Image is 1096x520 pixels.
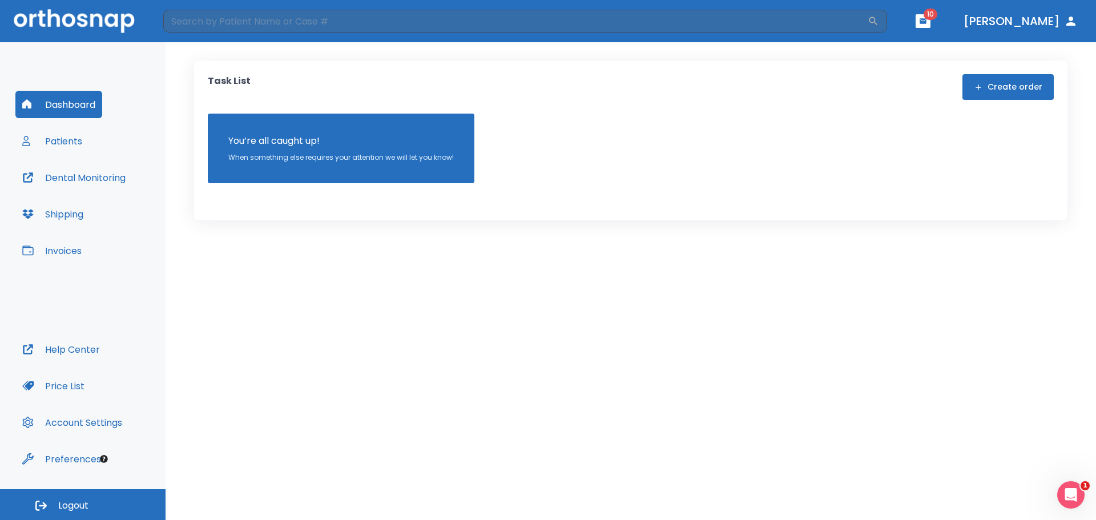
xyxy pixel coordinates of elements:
[15,164,132,191] button: Dental Monitoring
[15,336,107,363] button: Help Center
[14,9,135,33] img: Orthosnap
[15,127,89,155] button: Patients
[1057,481,1085,509] iframe: Intercom live chat
[99,454,109,464] div: Tooltip anchor
[15,91,102,118] button: Dashboard
[15,372,91,400] button: Price List
[924,9,937,20] span: 10
[15,237,88,264] button: Invoices
[1081,481,1090,490] span: 1
[15,409,129,436] button: Account Settings
[959,11,1082,31] button: [PERSON_NAME]
[228,152,454,163] p: When something else requires your attention we will let you know!
[15,200,90,228] button: Shipping
[58,499,88,512] span: Logout
[962,74,1054,100] button: Create order
[208,74,251,100] p: Task List
[163,10,868,33] input: Search by Patient Name or Case #
[15,445,108,473] button: Preferences
[228,134,454,148] p: You’re all caught up!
